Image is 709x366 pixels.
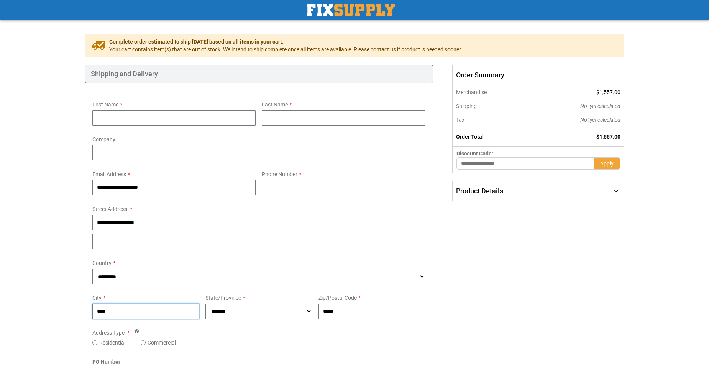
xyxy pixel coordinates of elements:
[109,38,462,46] span: Complete order estimated to ship [DATE] based on all items in your cart.
[99,339,125,346] label: Residential
[92,136,115,142] span: Company
[580,103,620,109] span: Not yet calculated
[456,103,477,109] span: Shipping
[92,330,125,336] span: Address Type
[452,113,528,127] th: Tax
[452,65,624,85] span: Order Summary
[307,4,395,16] img: Fix Industrial Supply
[92,206,127,212] span: Street Address
[596,89,620,95] span: $1,557.00
[580,117,620,123] span: Not yet calculated
[85,65,433,83] div: Shipping and Delivery
[92,171,126,177] span: Email Address
[594,157,620,170] button: Apply
[262,101,288,108] span: Last Name
[307,4,395,16] a: store logo
[262,171,297,177] span: Phone Number
[109,46,462,53] span: Your cart contains item(s) that are out of stock. We intend to ship complete once all items are a...
[456,134,484,140] strong: Order Total
[148,339,176,346] label: Commercial
[205,295,241,301] span: State/Province
[452,85,528,99] th: Merchandise
[92,260,112,266] span: Country
[600,160,614,167] span: Apply
[318,295,357,301] span: Zip/Postal Code
[456,150,493,157] span: Discount Code:
[596,134,620,140] span: $1,557.00
[92,295,102,301] span: City
[92,101,118,108] span: First Name
[456,187,503,195] span: Product Details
